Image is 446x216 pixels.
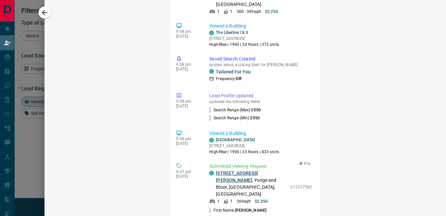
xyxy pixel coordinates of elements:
span: 2050 [251,108,260,112]
p: Viewed a Building [209,23,312,30]
p: Frequency: [216,76,241,82]
p: 9:08 pm [176,99,199,104]
p: High-Rise | 1990 | 20 floors | 372 units [209,42,279,48]
p: 1 [217,9,220,15]
p: 9:07 pm [176,169,199,174]
p: [DATE] [176,34,199,39]
p: $2,050 [255,198,268,204]
p: Submitted Viewing Request [209,163,312,170]
p: 9:08 pm [176,62,199,67]
p: [DATE] [176,104,199,108]
p: $2,250 [265,9,278,15]
div: condos.ca [209,69,214,74]
p: Search Range (Min) : [209,115,260,121]
p: C12337562 [290,184,312,190]
span: 2050 [250,116,259,120]
a: Tailored For You [216,69,251,74]
strong: Off [236,76,241,81]
p: [STREET_ADDRESS] [209,36,279,42]
p: Viewed a Building [209,130,312,137]
p: system setup a Listing Alert for [PERSON_NAME] [209,62,312,67]
p: [DATE] [176,67,199,71]
p: Search Range (Max) : [209,107,261,113]
p: 1 [230,9,232,15]
p: First Name: [209,207,266,213]
p: High-Rise | 1990 | 33 floors | 433 units [209,149,279,155]
p: [DATE] [176,174,199,179]
p: Saved Search Created [209,55,312,62]
div: condos.ca [209,31,214,35]
span: [PERSON_NAME] [235,208,266,213]
a: The Liberties I & II [216,30,248,35]
p: 569 sqft [237,198,251,204]
div: condos.ca [209,138,214,143]
p: 9:08 pm [176,29,199,34]
p: [STREET_ADDRESS] [209,143,279,149]
p: [DATE] [176,141,199,146]
a: [GEOGRAPHIC_DATA] [216,138,255,142]
div: condos.ca [209,171,214,175]
a: [STREET_ADDRESS][PERSON_NAME] [216,170,258,183]
p: Lead Profile Updated [209,92,312,99]
button: Pin [295,161,314,167]
p: 1 [217,198,220,204]
p: 9:08 pm [176,137,199,141]
p: updated the following fields: [209,99,312,104]
p: , Yonge and Bloor, [GEOGRAPHIC_DATA], [GEOGRAPHIC_DATA] [216,170,287,198]
p: 1 [230,198,232,204]
p: 500 - 599 sqft [237,9,261,15]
